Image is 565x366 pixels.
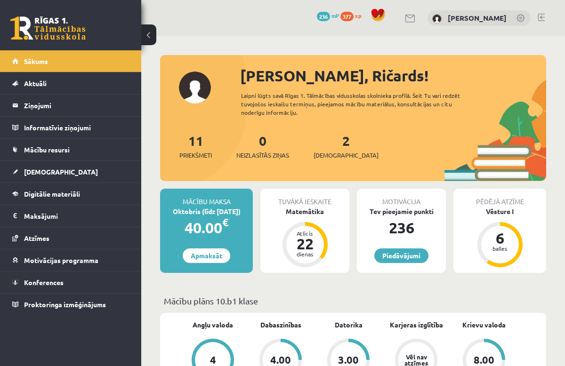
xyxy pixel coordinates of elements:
[317,12,339,19] a: 236 mP
[160,207,253,216] div: Oktobris (līdz [DATE])
[260,320,301,330] a: Dabaszinības
[462,320,506,330] a: Krievu valoda
[24,79,47,88] span: Aktuāli
[260,189,349,207] div: Tuvākā ieskaite
[291,236,319,251] div: 22
[335,320,363,330] a: Datorika
[24,145,70,154] span: Mācību resursi
[260,207,349,216] div: Matemātika
[160,216,253,239] div: 40.00
[12,139,129,160] a: Mācību resursi
[357,189,446,207] div: Motivācija
[390,320,443,330] a: Karjeras izglītība
[241,91,473,117] div: Laipni lūgts savā Rīgas 1. Tālmācības vidusskolas skolnieka profilā. Šeit Tu vari redzēt tuvojošo...
[12,271,129,293] a: Konferences
[12,249,129,271] a: Motivācijas programma
[260,207,349,269] a: Matemātika Atlicis 22 dienas
[314,151,379,160] span: [DEMOGRAPHIC_DATA]
[236,151,289,160] span: Neizlasītās ziņas
[12,294,129,315] a: Proktoringa izmēģinājums
[374,248,428,263] a: Piedāvājumi
[357,216,446,239] div: 236
[24,57,48,65] span: Sākums
[210,355,216,365] div: 4
[453,207,546,216] div: Vēsture I
[432,14,442,24] img: Ričards Jēgers
[317,12,330,21] span: 236
[291,231,319,236] div: Atlicis
[291,251,319,257] div: dienas
[24,117,129,138] legend: Informatīvie ziņojumi
[474,355,494,365] div: 8.00
[222,215,228,229] span: €
[236,132,289,160] a: 0Neizlasītās ziņas
[24,300,106,309] span: Proktoringa izmēģinājums
[12,227,129,249] a: Atzīmes
[12,117,129,138] a: Informatīvie ziņojumi
[12,183,129,205] a: Digitālie materiāli
[164,294,542,307] p: Mācību plāns 10.b1 klase
[270,355,291,365] div: 4.00
[24,205,129,227] legend: Maksājumi
[12,161,129,183] a: [DEMOGRAPHIC_DATA]
[338,355,359,365] div: 3.00
[179,151,212,160] span: Priekšmeti
[24,256,98,264] span: Motivācijas programma
[486,231,514,246] div: 6
[12,72,129,94] a: Aktuāli
[448,13,507,23] a: [PERSON_NAME]
[331,12,339,19] span: mP
[340,12,366,19] a: 377 xp
[12,95,129,116] a: Ziņojumi
[12,205,129,227] a: Maksājumi
[314,132,379,160] a: 2[DEMOGRAPHIC_DATA]
[179,132,212,160] a: 11Priekšmeti
[24,167,98,176] span: [DEMOGRAPHIC_DATA]
[183,248,230,263] a: Apmaksāt
[340,12,354,21] span: 377
[24,95,129,116] legend: Ziņojumi
[10,16,86,40] a: Rīgas 1. Tālmācības vidusskola
[240,64,546,87] div: [PERSON_NAME], Ričards!
[24,234,49,242] span: Atzīmes
[486,246,514,251] div: balles
[355,12,361,19] span: xp
[24,190,80,198] span: Digitālie materiāli
[12,50,129,72] a: Sākums
[24,278,64,286] span: Konferences
[357,207,446,216] div: Tev pieejamie punkti
[193,320,233,330] a: Angļu valoda
[403,354,429,366] div: Vēl nav atzīmes
[453,207,546,269] a: Vēsture I 6 balles
[160,189,253,207] div: Mācību maksa
[453,189,546,207] div: Pēdējā atzīme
